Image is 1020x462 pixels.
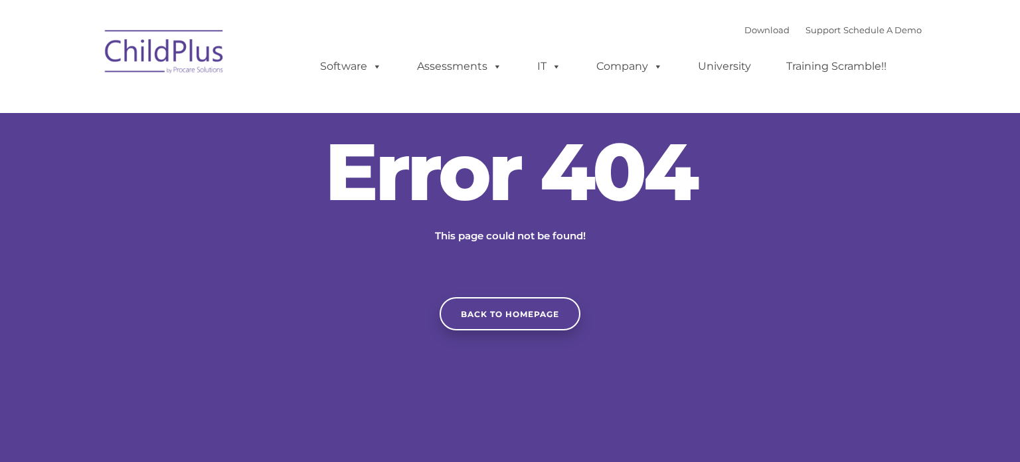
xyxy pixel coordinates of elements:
[744,25,790,35] a: Download
[440,297,580,330] a: Back to homepage
[404,53,515,80] a: Assessments
[524,53,574,80] a: IT
[843,25,922,35] a: Schedule A Demo
[98,21,231,87] img: ChildPlus by Procare Solutions
[773,53,900,80] a: Training Scramble!!
[806,25,841,35] a: Support
[685,53,764,80] a: University
[371,228,649,244] p: This page could not be found!
[307,53,395,80] a: Software
[583,53,676,80] a: Company
[744,25,922,35] font: |
[311,132,709,211] h2: Error 404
